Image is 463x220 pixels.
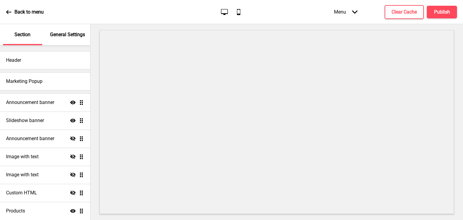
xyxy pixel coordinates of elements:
[6,190,37,196] h4: Custom HTML
[14,31,30,38] p: Section
[14,9,44,15] p: Back to menu
[6,57,21,64] h4: Header
[6,4,44,20] a: Back to menu
[385,5,424,19] button: Clear Cache
[6,153,39,160] h4: Image with text
[434,9,450,15] h4: Publish
[328,3,364,21] div: Menu
[50,31,85,38] p: General Settings
[392,9,417,15] h4: Clear Cache
[6,99,54,106] h4: Announcement banner
[6,208,25,214] h4: Products
[6,171,39,178] h4: Image with text
[6,78,43,85] h4: Marketing Popup
[427,6,457,18] button: Publish
[6,117,44,124] h4: Slideshow banner
[6,135,54,142] h4: Announcement banner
